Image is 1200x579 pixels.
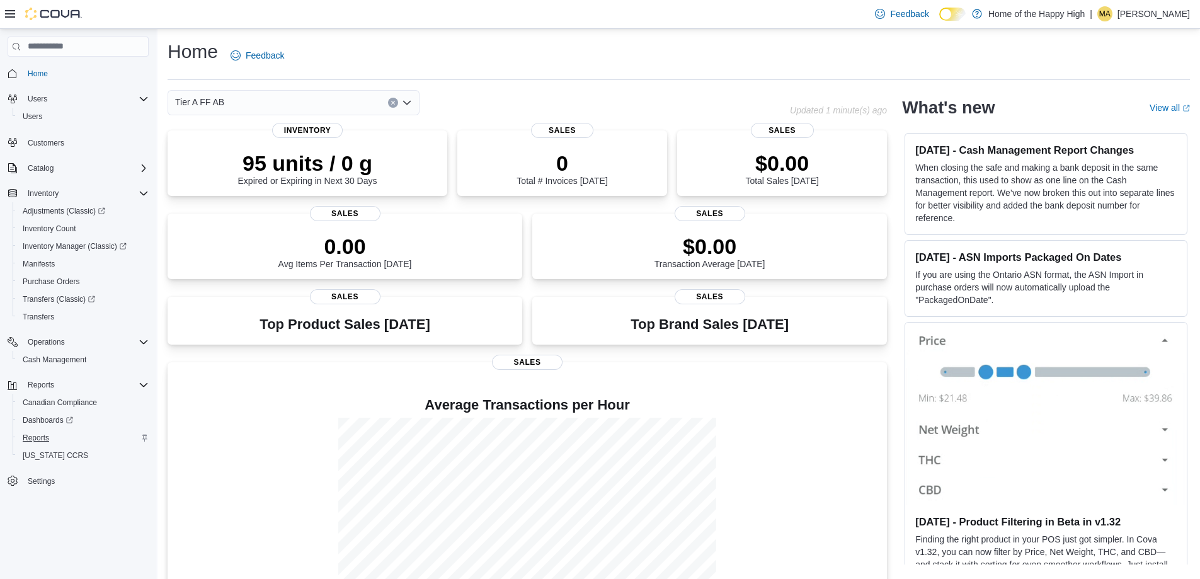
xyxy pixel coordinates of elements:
[18,430,54,445] a: Reports
[402,98,412,108] button: Open list of options
[531,123,594,138] span: Sales
[751,123,814,138] span: Sales
[246,49,284,62] span: Feedback
[18,256,149,272] span: Manifests
[226,43,289,68] a: Feedback
[175,95,224,110] span: Tier A FF AB
[23,161,149,176] span: Catalog
[890,8,929,20] span: Feedback
[18,309,59,324] a: Transfers
[915,515,1177,528] h3: [DATE] - Product Filtering in Beta in v1.32
[23,335,149,350] span: Operations
[23,206,105,216] span: Adjustments (Classic)
[790,105,887,115] p: Updated 1 minute(s) ago
[18,352,149,367] span: Cash Management
[23,186,64,201] button: Inventory
[13,351,154,369] button: Cash Management
[745,151,818,176] p: $0.00
[517,151,607,186] div: Total # Invoices [DATE]
[18,221,81,236] a: Inventory Count
[902,98,995,118] h2: What's new
[18,239,149,254] span: Inventory Manager (Classic)
[3,133,154,151] button: Customers
[23,355,86,365] span: Cash Management
[675,206,745,221] span: Sales
[28,337,65,347] span: Operations
[18,352,91,367] a: Cash Management
[654,234,765,259] p: $0.00
[23,135,69,151] a: Customers
[23,66,53,81] a: Home
[631,317,789,332] h3: Top Brand Sales [DATE]
[939,8,966,21] input: Dark Mode
[13,411,154,429] a: Dashboards
[23,473,149,489] span: Settings
[1182,105,1190,112] svg: External link
[13,394,154,411] button: Canadian Compliance
[3,159,154,177] button: Catalog
[988,6,1085,21] p: Home of the Happy High
[13,429,154,447] button: Reports
[18,109,47,124] a: Users
[18,109,149,124] span: Users
[13,447,154,464] button: [US_STATE] CCRS
[915,251,1177,263] h3: [DATE] - ASN Imports Packaged On Dates
[8,59,149,523] nav: Complex example
[13,202,154,220] a: Adjustments (Classic)
[1099,6,1111,21] span: MA
[23,312,54,322] span: Transfers
[23,112,42,122] span: Users
[28,94,47,104] span: Users
[28,163,54,173] span: Catalog
[18,204,110,219] a: Adjustments (Classic)
[278,234,412,259] p: 0.00
[28,188,59,198] span: Inventory
[13,238,154,255] a: Inventory Manager (Classic)
[13,308,154,326] button: Transfers
[675,289,745,304] span: Sales
[18,395,102,410] a: Canadian Compliance
[18,221,149,236] span: Inventory Count
[23,474,60,489] a: Settings
[915,144,1177,156] h3: [DATE] - Cash Management Report Changes
[23,377,149,393] span: Reports
[28,380,54,390] span: Reports
[25,8,82,20] img: Cova
[23,224,76,234] span: Inventory Count
[23,66,149,81] span: Home
[23,91,149,106] span: Users
[23,186,149,201] span: Inventory
[18,430,149,445] span: Reports
[18,239,132,254] a: Inventory Manager (Classic)
[28,69,48,79] span: Home
[13,273,154,290] button: Purchase Orders
[1097,6,1112,21] div: Milagros Argoso
[3,64,154,83] button: Home
[870,1,934,26] a: Feedback
[23,377,59,393] button: Reports
[1090,6,1092,21] p: |
[23,294,95,304] span: Transfers (Classic)
[517,151,607,176] p: 0
[654,234,765,269] div: Transaction Average [DATE]
[13,220,154,238] button: Inventory Count
[23,277,80,287] span: Purchase Orders
[23,398,97,408] span: Canadian Compliance
[23,259,55,269] span: Manifests
[3,333,154,351] button: Operations
[238,151,377,186] div: Expired or Expiring in Next 30 Days
[278,234,412,269] div: Avg Items Per Transaction [DATE]
[260,317,430,332] h3: Top Product Sales [DATE]
[1150,103,1190,113] a: View allExternal link
[18,274,85,289] a: Purchase Orders
[915,268,1177,306] p: If you are using the Ontario ASN format, the ASN Import in purchase orders will now automatically...
[18,448,93,463] a: [US_STATE] CCRS
[745,151,818,186] div: Total Sales [DATE]
[388,98,398,108] button: Clear input
[492,355,563,370] span: Sales
[178,398,877,413] h4: Average Transactions per Hour
[18,309,149,324] span: Transfers
[915,161,1177,224] p: When closing the safe and making a bank deposit in the same transaction, this used to show as one...
[28,476,55,486] span: Settings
